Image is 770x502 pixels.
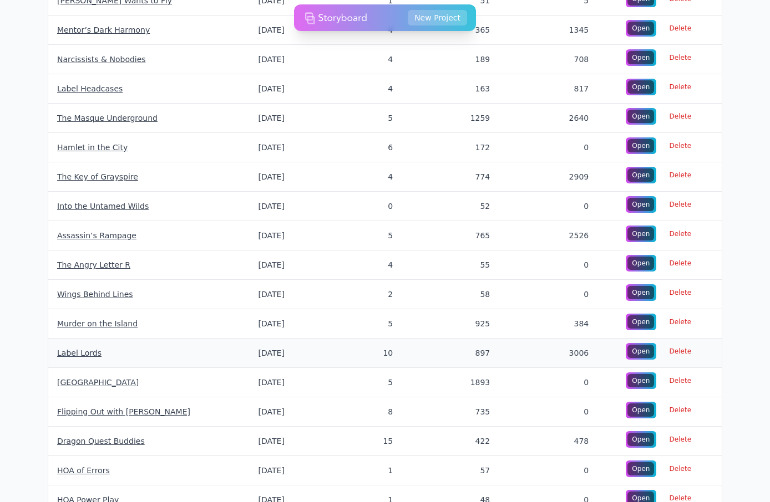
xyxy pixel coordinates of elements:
[503,133,602,162] td: 0
[319,104,406,133] td: 5
[250,74,320,104] td: [DATE]
[663,197,698,212] span: Delete
[663,167,698,183] span: Delete
[627,462,654,475] div: Open
[57,260,130,269] a: The Angry Letter R
[406,221,503,250] td: 765
[406,45,503,74] td: 189
[663,432,698,447] span: Delete
[503,45,602,74] td: 708
[503,221,602,250] td: 2526
[663,79,698,95] span: Delete
[626,284,656,301] a: Open
[250,339,320,368] td: [DATE]
[627,403,654,417] div: Open
[503,192,602,221] td: 0
[626,196,656,213] a: Open
[663,344,698,359] span: Delete
[626,226,656,242] a: Open
[57,466,110,475] a: HOA of Errors
[319,368,406,397] td: 5
[503,74,602,104] td: 817
[626,108,656,125] a: Open
[250,280,320,309] td: [DATE]
[406,456,503,485] td: 57
[406,397,503,427] td: 735
[57,349,102,357] a: Label Lords
[57,25,150,34] a: Mentor’s Dark Harmony
[503,368,602,397] td: 0
[406,162,503,192] td: 774
[406,280,503,309] td: 58
[406,427,503,456] td: 422
[250,250,320,280] td: [DATE]
[663,226,698,242] span: Delete
[250,104,320,133] td: [DATE]
[626,167,656,183] a: Open
[57,437,145,445] a: Dragon Quest Buddies
[57,407,190,416] a: Flipping Out with [PERSON_NAME]
[626,255,656,272] a: Open
[503,104,602,133] td: 2640
[626,20,656,37] a: Open
[663,255,698,271] span: Delete
[250,192,320,221] td: [DATE]
[57,202,149,211] a: Into the Untamed Wilds
[627,80,654,94] div: Open
[57,143,128,152] a: Hamlet in the City
[250,133,320,162] td: [DATE]
[627,168,654,182] div: Open
[626,402,656,418] a: Open
[503,339,602,368] td: 3006
[250,397,320,427] td: [DATE]
[626,343,656,360] a: Open
[627,315,654,329] div: Open
[408,10,467,25] button: New Project
[627,374,654,387] div: Open
[319,456,406,485] td: 1
[627,22,654,35] div: Open
[57,84,123,93] a: Label Headcases
[406,104,503,133] td: 1259
[663,314,698,330] span: Delete
[627,139,654,152] div: Open
[627,433,654,446] div: Open
[626,372,656,389] a: Open
[57,319,138,328] a: Murder on the Island
[319,192,406,221] td: 0
[250,456,320,485] td: [DATE]
[250,162,320,192] td: [DATE]
[663,21,698,36] span: Delete
[406,74,503,104] td: 163
[406,309,503,339] td: 925
[250,45,320,74] td: [DATE]
[626,431,656,448] a: Open
[627,227,654,240] div: Open
[503,397,602,427] td: 0
[319,250,406,280] td: 4
[319,280,406,309] td: 2
[627,110,654,123] div: Open
[305,7,367,29] img: storyboard
[627,51,654,64] div: Open
[663,461,698,477] span: Delete
[319,45,406,74] td: 4
[57,378,139,387] a: [GEOGRAPHIC_DATA]
[626,314,656,330] a: Open
[503,456,602,485] td: 0
[626,137,656,154] a: Open
[406,192,503,221] td: 52
[503,309,602,339] td: 384
[250,368,320,397] td: [DATE]
[319,339,406,368] td: 10
[406,133,503,162] td: 172
[663,285,698,300] span: Delete
[250,427,320,456] td: [DATE]
[319,74,406,104] td: 4
[663,402,698,418] span: Delete
[406,368,503,397] td: 1893
[663,138,698,153] span: Delete
[663,373,698,388] span: Delete
[406,250,503,280] td: 55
